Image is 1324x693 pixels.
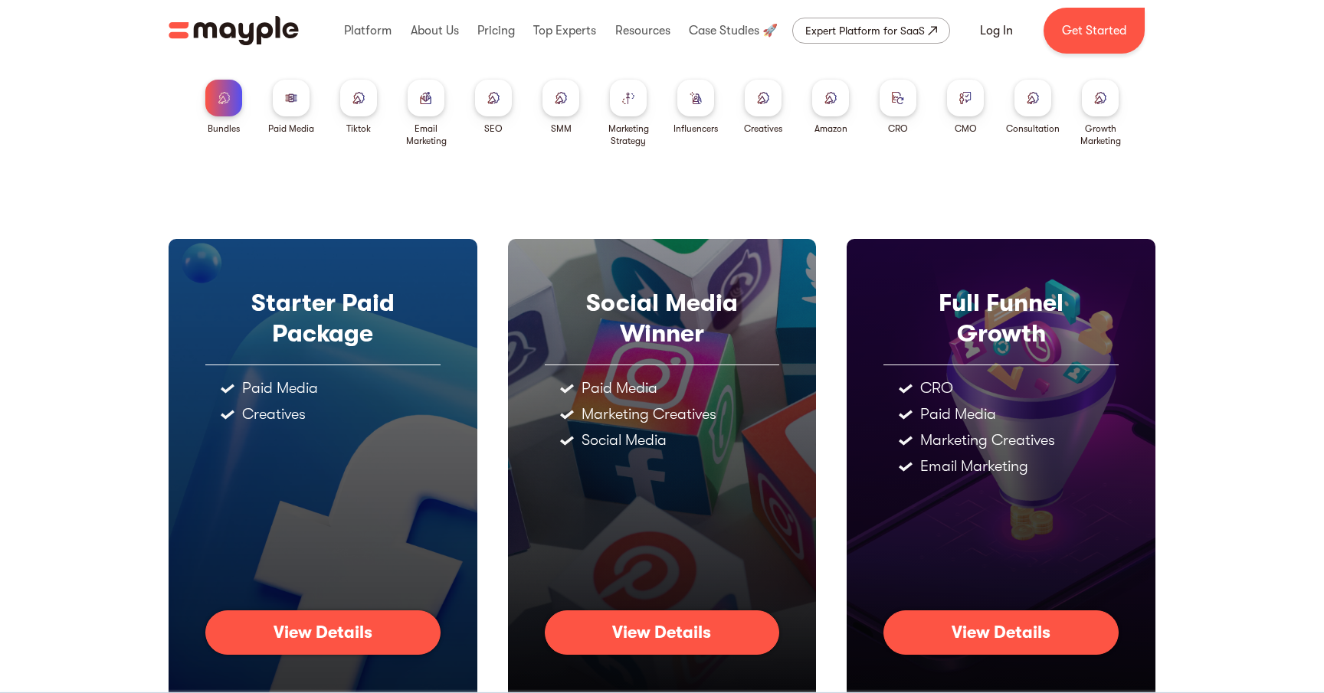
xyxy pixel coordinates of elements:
a: Bundles [205,80,242,135]
a: home [169,16,299,45]
a: Marketing Strategy [601,80,656,147]
div: Starter Paid Package [205,288,441,349]
div: CRO [888,123,908,135]
div: Email Marketing [398,123,454,147]
a: Growth Marketing [1073,80,1128,147]
div: View Details [952,623,1050,642]
div: Paid Media [920,407,996,422]
div: Marketing Creatives [582,407,716,422]
div: CRO [920,381,953,396]
a: Consultation [1006,80,1060,135]
div: Social Media Winner [545,288,780,349]
div: Paid Media [242,381,318,396]
a: Expert Platform for SaaS [792,18,950,44]
div: Full Funnel Growth [883,288,1119,349]
div: Bundles [208,123,240,135]
div: About Us [407,6,463,55]
a: Log In [962,12,1031,49]
div: Paid Media [268,123,314,135]
div: SMM [551,123,572,135]
div: Influencers [673,123,718,135]
a: View Details [545,610,780,655]
div: View Details [612,623,711,642]
a: Email Marketing [398,80,454,147]
div: SEO [484,123,503,135]
a: SEO [475,80,512,135]
a: View Details [205,610,441,655]
div: Pricing [474,6,519,55]
div: CMO [955,123,977,135]
a: Creatives [744,80,782,135]
div: Creatives [744,123,782,135]
a: CMO [947,80,984,135]
a: Tiktok [340,80,377,135]
a: SMM [542,80,579,135]
div: Consultation [1006,123,1060,135]
a: Influencers [673,80,718,135]
div: Amazon [814,123,847,135]
a: Paid Media [268,80,314,135]
div: Creatives [242,407,306,422]
iframe: Chat Widget [1080,528,1324,693]
div: View Details [274,623,372,642]
a: Get Started [1044,8,1145,54]
div: Top Experts [529,6,600,55]
div: Marketing Strategy [601,123,656,147]
div: Resources [611,6,674,55]
div: Marketing Creatives [920,433,1055,448]
a: View Details [883,610,1119,655]
div: Platform [340,6,395,55]
div: Expert Platform for SaaS [805,21,925,40]
div: Growth Marketing [1073,123,1128,147]
img: Mayple logo [169,16,299,45]
a: CRO [880,80,916,135]
div: Email Marketing [920,459,1028,474]
div: Social Media [582,433,667,448]
div: Tiktok [346,123,371,135]
a: Amazon [812,80,849,135]
div: Paid Media [582,381,657,396]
